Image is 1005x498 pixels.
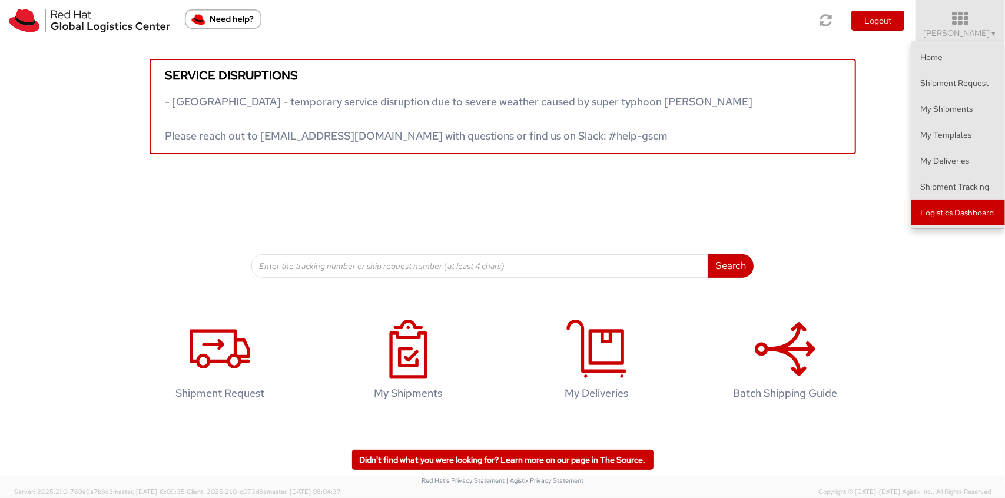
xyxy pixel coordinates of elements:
button: Need help? [185,9,261,29]
a: My Templates [911,122,1005,148]
span: - [GEOGRAPHIC_DATA] - temporary service disruption due to severe weather caused by super typhoon ... [165,95,753,142]
h5: Service disruptions [165,69,840,82]
span: master, [DATE] 10:09:35 [113,487,185,496]
button: Logout [851,11,904,31]
span: ▼ [990,29,997,38]
span: Copyright © [DATE]-[DATE] Agistix Inc., All Rights Reserved [818,487,991,497]
a: Logistics Dashboard [911,200,1005,225]
span: [PERSON_NAME] [924,28,997,38]
button: Search [708,254,754,278]
a: | Agistix Privacy Statement [506,476,583,484]
a: Shipment Tracking [911,174,1005,200]
a: My Shipments [320,307,497,417]
span: Client: 2025.21.0-c073d8a [187,487,341,496]
a: My Deliveries [911,148,1005,174]
h4: My Shipments [333,387,485,399]
h4: Shipment Request [144,387,296,399]
h4: Batch Shipping Guide [709,387,861,399]
a: Didn't find what you were looking for? Learn more on our page in The Source. [352,450,654,470]
a: My Deliveries [509,307,685,417]
a: Shipment Request [911,70,1005,96]
span: Server: 2025.21.0-769a9a7b8c3 [14,487,185,496]
a: My Shipments [911,96,1005,122]
input: Enter the tracking number or ship request number (at least 4 chars) [251,254,709,278]
h4: My Deliveries [521,387,673,399]
img: rh-logistics-00dfa346123c4ec078e1.svg [9,9,170,32]
a: Red Hat's Privacy Statement [422,476,505,484]
a: Batch Shipping Guide [697,307,874,417]
span: master, [DATE] 08:04:37 [267,487,341,496]
a: Shipment Request [132,307,309,417]
a: Service disruptions - [GEOGRAPHIC_DATA] - temporary service disruption due to severe weather caus... [150,59,856,154]
a: Home [911,44,1005,70]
